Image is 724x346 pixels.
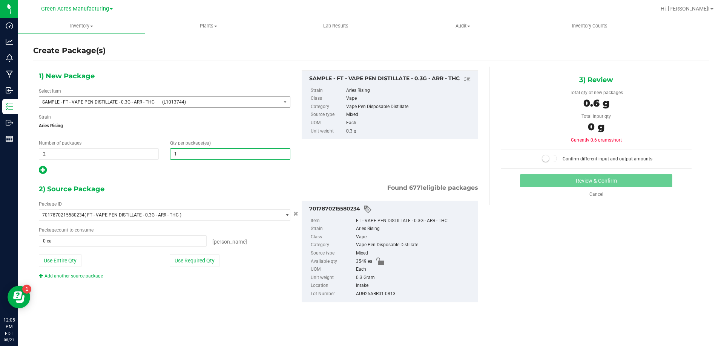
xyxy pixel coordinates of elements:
inline-svg: Dashboard [6,22,13,29]
span: 3) Review [579,74,613,85]
span: Total input qty [581,114,611,119]
span: Package to consume [39,227,94,233]
a: Plants [145,18,272,34]
span: 2) Source Package [39,183,104,195]
div: Aries Rising [346,87,474,95]
span: Plants [146,23,272,29]
label: Unit weight [311,274,354,282]
span: Total qty of new packages [570,90,623,95]
label: Strain [311,87,345,95]
span: Lab Results [313,23,359,29]
label: Available qty [311,258,354,266]
button: Use Entire Qty [39,254,81,267]
span: Inventory [18,23,145,29]
span: (ea) [203,140,211,146]
span: Qty per package [170,140,211,146]
span: Aries Rising [39,120,290,131]
label: Source type [311,111,345,119]
label: Lot Number [311,290,354,298]
label: Item [311,217,354,225]
span: select [281,97,290,107]
label: Strain [311,225,354,233]
span: [PERSON_NAME] [212,239,247,245]
span: count [57,227,68,233]
inline-svg: Manufacturing [6,70,13,78]
a: Inventory Counts [526,18,653,34]
label: Category [311,241,354,249]
inline-svg: Inbound [6,87,13,94]
label: Class [311,95,345,103]
span: Confirm different input and output amounts [563,156,652,162]
div: Mixed [356,249,474,258]
label: Category [311,103,345,111]
iframe: Resource center unread badge [22,285,31,294]
div: 0.3 Gram [356,274,474,282]
iframe: Resource center [8,286,30,308]
div: 0.3 g [346,127,474,136]
inline-svg: Monitoring [6,54,13,62]
p: 12:05 PM EDT [3,317,15,337]
label: UOM [311,119,345,127]
span: Inventory Counts [562,23,618,29]
span: SAMPLE - FT - VAPE PEN DISTILLATE - 0.3G - ARR - THC [42,99,158,105]
span: 1) New Package [39,70,95,82]
div: Vape Pen Disposable Distillate [346,103,474,111]
div: FT - VAPE PEN DISTILLATE - 0.3G - ARR - THC [356,217,474,225]
div: Mixed [346,111,474,119]
div: SAMPLE - FT - VAPE PEN DISTILLATE - 0.3G - ARR - THC [309,75,474,84]
div: AUG25ARR01-0813 [356,290,474,298]
div: Vape [346,95,474,103]
inline-svg: Reports [6,135,13,143]
inline-svg: Outbound [6,119,13,127]
span: 3549 ea [356,258,373,266]
span: 0.6 g [583,97,609,109]
inline-svg: Analytics [6,38,13,46]
span: 6771 [409,184,423,191]
span: Add new output [39,169,47,174]
div: Vape [356,233,474,241]
div: Aries Rising [356,225,474,233]
a: Lab Results [272,18,399,34]
input: 0 ea [39,236,206,246]
button: Review & Confirm [520,174,672,187]
span: (L1013744) [162,99,278,105]
h4: Create Package(s) [33,45,106,56]
a: Inventory [18,18,145,34]
span: short [611,137,622,143]
span: select [281,210,290,220]
a: Cancel [589,192,603,197]
div: Vape Pen Disposable Distillate [356,241,474,249]
p: 08/21 [3,337,15,343]
button: Cancel button [291,209,301,219]
label: Source type [311,249,354,258]
label: Unit weight [311,127,345,136]
span: 0 g [588,121,604,133]
div: Intake [356,282,474,290]
label: Strain [39,114,51,120]
input: 2 [39,149,158,159]
span: Found eligible packages [387,183,478,192]
div: 7017870215580234 [309,205,474,214]
inline-svg: Inventory [6,103,13,110]
a: Add another source package [39,273,103,279]
span: Audit [400,23,526,29]
span: Number of packages [39,140,81,146]
span: Green Acres Manufacturing [41,6,109,12]
div: Each [346,119,474,127]
span: Currently 0.6 grams [571,137,622,143]
a: Audit [399,18,526,34]
label: UOM [311,265,354,274]
span: 7017870215580234 [42,212,84,218]
span: Hi, [PERSON_NAME]! [661,6,710,12]
span: ( FT - VAPE PEN DISTILLATE - 0.3G - ARR - THC ) [84,212,181,218]
div: Each [356,265,474,274]
label: Location [311,282,354,290]
span: Package ID [39,201,62,207]
label: Class [311,233,354,241]
button: Use Required Qty [170,254,219,267]
label: Select Item [39,88,61,95]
